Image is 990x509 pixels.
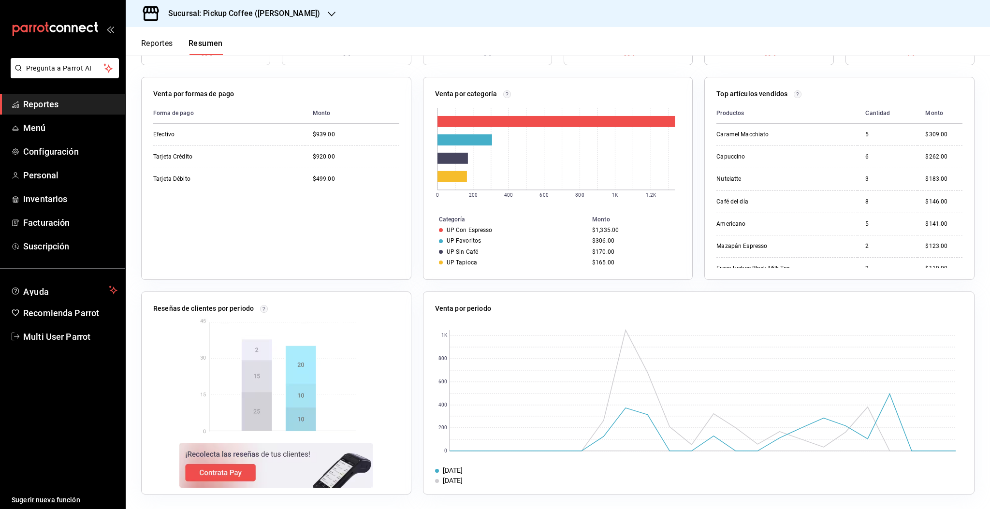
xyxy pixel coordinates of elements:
h3: Sucursal: Pickup Coffee ([PERSON_NAME]) [160,8,320,19]
div: Tarjeta Crédito [153,153,250,161]
div: $939.00 [313,131,399,139]
th: Monto [588,214,692,225]
div: 3 [865,175,910,183]
th: Monto [305,103,399,124]
div: 5 [865,131,910,139]
text: 1K [441,333,447,338]
div: $262.00 [925,153,962,161]
span: Facturación [23,216,117,229]
text: 200 [468,192,477,198]
div: $920.00 [313,153,399,161]
div: 6 [865,153,910,161]
div: UP Favoritos [447,237,481,244]
div: $119.00 [925,264,962,273]
span: Suscripción [23,240,117,253]
text: 0 [436,192,439,198]
div: 5 [865,220,910,228]
th: Productos [716,103,858,124]
span: Sugerir nueva función [12,495,117,505]
text: 600 [438,379,447,385]
text: 1K [612,192,619,198]
text: 200 [438,425,447,431]
span: Ayuda [23,284,105,296]
p: Reseñas de clientes por periodo [153,304,254,314]
th: Forma de pago [153,103,305,124]
div: 8 [865,198,910,206]
a: Pregunta a Parrot AI [7,70,119,80]
div: Fresa Lychee Black Milk Tea [716,264,813,273]
div: $306.00 [592,237,677,244]
div: $165.00 [592,259,677,266]
text: 400 [438,403,447,408]
th: Monto [917,103,962,124]
span: Inventarios [23,192,117,205]
div: [DATE] [443,465,463,476]
div: UP Con Espresso [447,227,493,233]
p: Top artículos vendidos [716,89,787,99]
div: $170.00 [592,248,677,255]
div: $309.00 [925,131,962,139]
div: $499.00 [313,175,399,183]
span: Pregunta a Parrot AI [26,63,104,73]
div: $1,335.00 [592,227,677,233]
div: Capuccino [716,153,813,161]
text: 800 [438,356,447,362]
div: Americano [716,220,813,228]
div: $141.00 [925,220,962,228]
span: Multi User Parrot [23,330,117,343]
div: [DATE] [443,476,463,486]
p: Venta por formas de pago [153,89,234,99]
text: 800 [575,192,584,198]
text: 0 [444,449,447,454]
text: 1.2K [646,192,656,198]
button: Resumen [189,39,223,55]
th: Cantidad [858,103,917,124]
div: UP Sin Café [447,248,478,255]
th: Categoría [423,214,588,225]
div: Tarjeta Débito [153,175,250,183]
span: Recomienda Parrot [23,306,117,320]
div: Efectivo [153,131,250,139]
div: 2 [865,242,910,250]
div: Nutelatte [716,175,813,183]
div: navigation tabs [141,39,223,55]
div: $146.00 [925,198,962,206]
div: Caramel Macchiato [716,131,813,139]
span: Personal [23,169,117,182]
button: Pregunta a Parrot AI [11,58,119,78]
div: $183.00 [925,175,962,183]
button: Reportes [141,39,173,55]
span: Menú [23,121,117,134]
div: UP Tapioca [447,259,477,266]
p: Venta por periodo [435,304,491,314]
text: 400 [504,192,512,198]
span: Configuración [23,145,117,158]
div: Café del día [716,198,813,206]
span: Reportes [23,98,117,111]
text: 600 [539,192,548,198]
div: 2 [865,264,910,273]
div: $123.00 [925,242,962,250]
div: Mazapán Espresso [716,242,813,250]
button: open_drawer_menu [106,25,114,33]
p: Venta por categoría [435,89,497,99]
